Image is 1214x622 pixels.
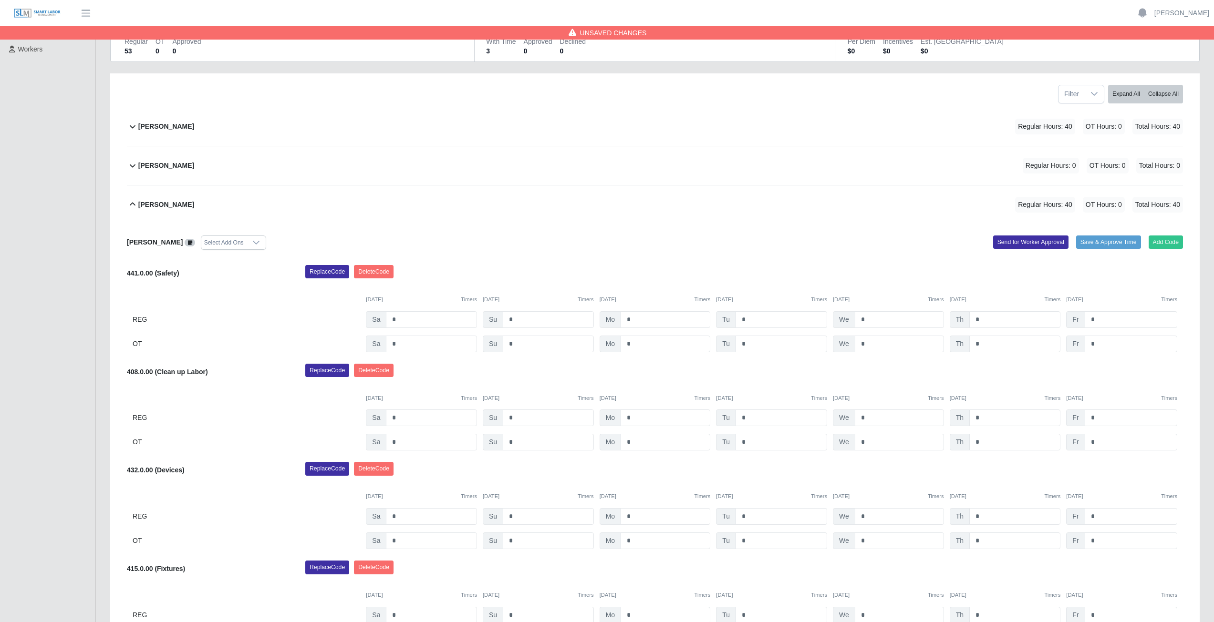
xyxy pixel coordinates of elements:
[156,37,165,46] dt: OT
[366,591,477,599] div: [DATE]
[811,492,827,500] button: Timers
[600,591,711,599] div: [DATE]
[483,508,503,525] span: Su
[18,45,43,53] span: Workers
[833,508,855,525] span: We
[127,565,185,572] b: 415.0.00 (Fixtures)
[950,409,970,426] span: Th
[1161,394,1177,402] button: Timers
[1087,158,1129,173] span: OT Hours: 0
[1066,336,1085,352] span: Fr
[13,8,61,19] img: SLM Logo
[716,394,827,402] div: [DATE]
[848,46,875,56] dd: $0
[127,238,183,246] b: [PERSON_NAME]
[486,37,516,46] dt: With Time
[125,37,148,46] dt: Regular
[354,462,394,475] button: DeleteCode
[600,394,711,402] div: [DATE]
[1083,119,1125,134] span: OT Hours: 0
[366,311,386,328] span: Sa
[883,37,913,46] dt: Incentives
[833,434,855,450] span: We
[483,296,594,304] div: [DATE]
[1066,591,1177,599] div: [DATE]
[366,508,386,525] span: Sa
[1066,394,1177,402] div: [DATE]
[950,311,970,328] span: Th
[833,336,855,352] span: We
[578,492,594,500] button: Timers
[928,394,944,402] button: Timers
[716,311,736,328] span: Tu
[833,394,944,402] div: [DATE]
[483,434,503,450] span: Su
[483,394,594,402] div: [DATE]
[600,311,621,328] span: Mo
[366,409,386,426] span: Sa
[950,532,970,549] span: Th
[833,591,944,599] div: [DATE]
[811,591,827,599] button: Timers
[848,37,875,46] dt: Per Diem
[580,28,647,38] span: Unsaved Changes
[600,409,621,426] span: Mo
[1045,591,1061,599] button: Timers
[1161,296,1177,304] button: Timers
[127,185,1183,224] button: [PERSON_NAME] Regular Hours: 40 OT Hours: 0 Total Hours: 40
[716,532,736,549] span: Tu
[1132,197,1183,213] span: Total Hours: 40
[560,46,586,56] dd: 0
[305,364,349,377] button: ReplaceCode
[1083,197,1125,213] span: OT Hours: 0
[578,394,594,402] button: Timers
[133,311,360,328] div: REG
[950,434,970,450] span: Th
[354,364,394,377] button: DeleteCode
[1132,119,1183,134] span: Total Hours: 40
[560,37,586,46] dt: Declined
[461,591,477,599] button: Timers
[524,46,552,56] dd: 0
[461,394,477,402] button: Timers
[833,492,944,500] div: [DATE]
[201,236,247,249] div: Select Add Ons
[1023,158,1079,173] span: Regular Hours: 0
[524,37,552,46] dt: Approved
[156,46,165,56] dd: 0
[461,296,477,304] button: Timers
[950,492,1061,500] div: [DATE]
[127,269,179,277] b: 441.0.00 (Safety)
[483,409,503,426] span: Su
[1066,296,1177,304] div: [DATE]
[172,46,201,56] dd: 0
[716,591,827,599] div: [DATE]
[1149,235,1183,249] button: Add Code
[127,466,185,474] b: 432.0.00 (Devices)
[127,146,1183,185] button: [PERSON_NAME] Regular Hours: 0 OT Hours: 0 Total Hours: 0
[133,508,360,525] div: REG
[133,409,360,426] div: REG
[305,265,349,278] button: ReplaceCode
[1015,197,1075,213] span: Regular Hours: 40
[138,122,194,132] b: [PERSON_NAME]
[833,532,855,549] span: We
[461,492,477,500] button: Timers
[811,394,827,402] button: Timers
[366,296,477,304] div: [DATE]
[133,532,360,549] div: OT
[1066,311,1085,328] span: Fr
[366,394,477,402] div: [DATE]
[1066,492,1177,500] div: [DATE]
[921,46,1004,56] dd: $0
[1066,532,1085,549] span: Fr
[600,434,621,450] span: Mo
[127,368,208,376] b: 408.0.00 (Clean up Labor)
[600,492,711,500] div: [DATE]
[483,532,503,549] span: Su
[127,107,1183,146] button: [PERSON_NAME] Regular Hours: 40 OT Hours: 0 Total Hours: 40
[600,508,621,525] span: Mo
[716,336,736,352] span: Tu
[483,591,594,599] div: [DATE]
[1144,85,1183,103] button: Collapse All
